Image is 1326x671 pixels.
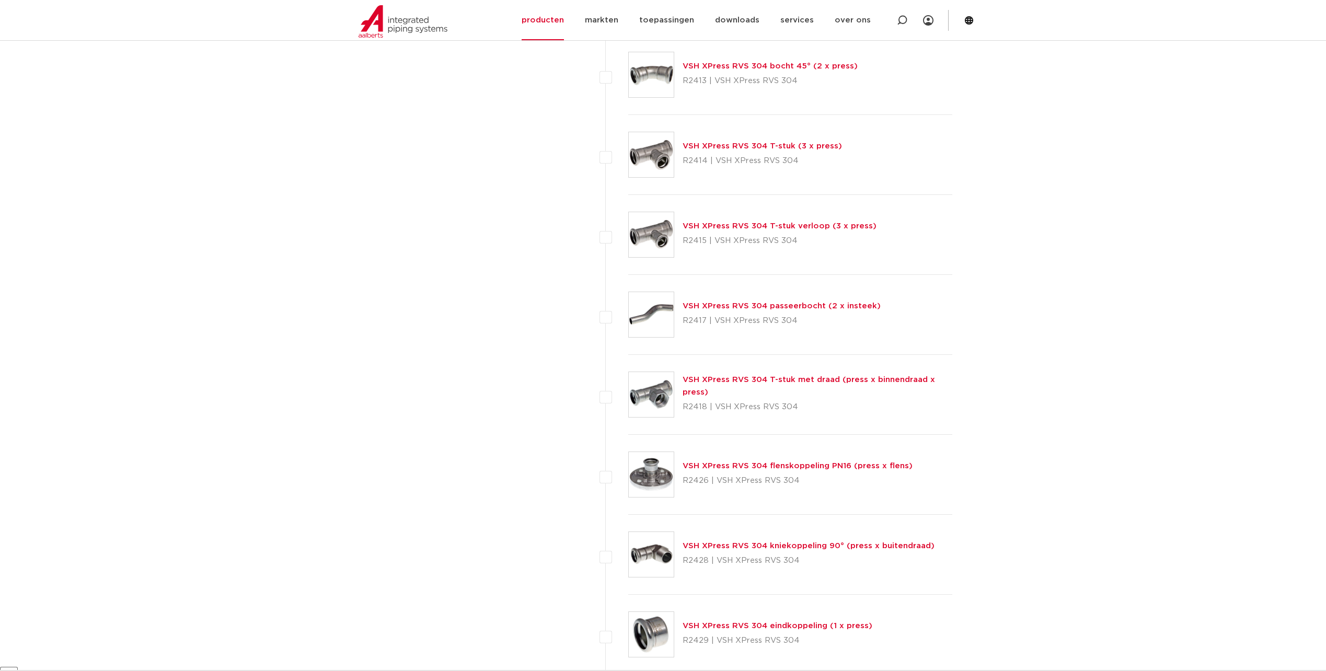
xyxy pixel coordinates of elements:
p: R2426 | VSH XPress RVS 304 [683,472,913,489]
a: VSH XPress RVS 304 T-stuk met draad (press x binnendraad x press) [683,376,935,396]
img: Thumbnail for VSH XPress RVS 304 kniekoppeling 90° (press x buitendraad) [629,532,674,577]
a: VSH XPress RVS 304 T-stuk (3 x press) [683,142,842,150]
p: R2414 | VSH XPress RVS 304 [683,153,842,169]
a: VSH XPress RVS 304 kniekoppeling 90° (press x buitendraad) [683,542,935,550]
p: R2418 | VSH XPress RVS 304 [683,399,953,415]
img: Thumbnail for VSH XPress RVS 304 T-stuk verloop (3 x press) [629,212,674,257]
a: VSH XPress RVS 304 flenskoppeling PN16 (press x flens) [683,462,913,470]
p: R2415 | VSH XPress RVS 304 [683,233,877,249]
img: Thumbnail for VSH XPress RVS 304 flenskoppeling PN16 (press x flens) [629,452,674,497]
img: Thumbnail for VSH XPress RVS 304 passeerbocht (2 x insteek) [629,292,674,337]
img: Thumbnail for VSH XPress RVS 304 T-stuk (3 x press) [629,132,674,177]
a: VSH XPress RVS 304 passeerbocht (2 x insteek) [683,302,881,310]
a: VSH XPress RVS 304 T-stuk verloop (3 x press) [683,222,877,230]
img: Thumbnail for VSH XPress RVS 304 T-stuk met draad (press x binnendraad x press) [629,372,674,417]
p: R2428 | VSH XPress RVS 304 [683,552,935,569]
img: Thumbnail for VSH XPress RVS 304 eindkoppeling (1 x press) [629,612,674,657]
p: R2413 | VSH XPress RVS 304 [683,73,858,89]
p: R2429 | VSH XPress RVS 304 [683,632,872,649]
img: Thumbnail for VSH XPress RVS 304 bocht 45° (2 x press) [629,52,674,97]
a: VSH XPress RVS 304 bocht 45° (2 x press) [683,62,858,70]
a: VSH XPress RVS 304 eindkoppeling (1 x press) [683,622,872,630]
p: R2417 | VSH XPress RVS 304 [683,313,881,329]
